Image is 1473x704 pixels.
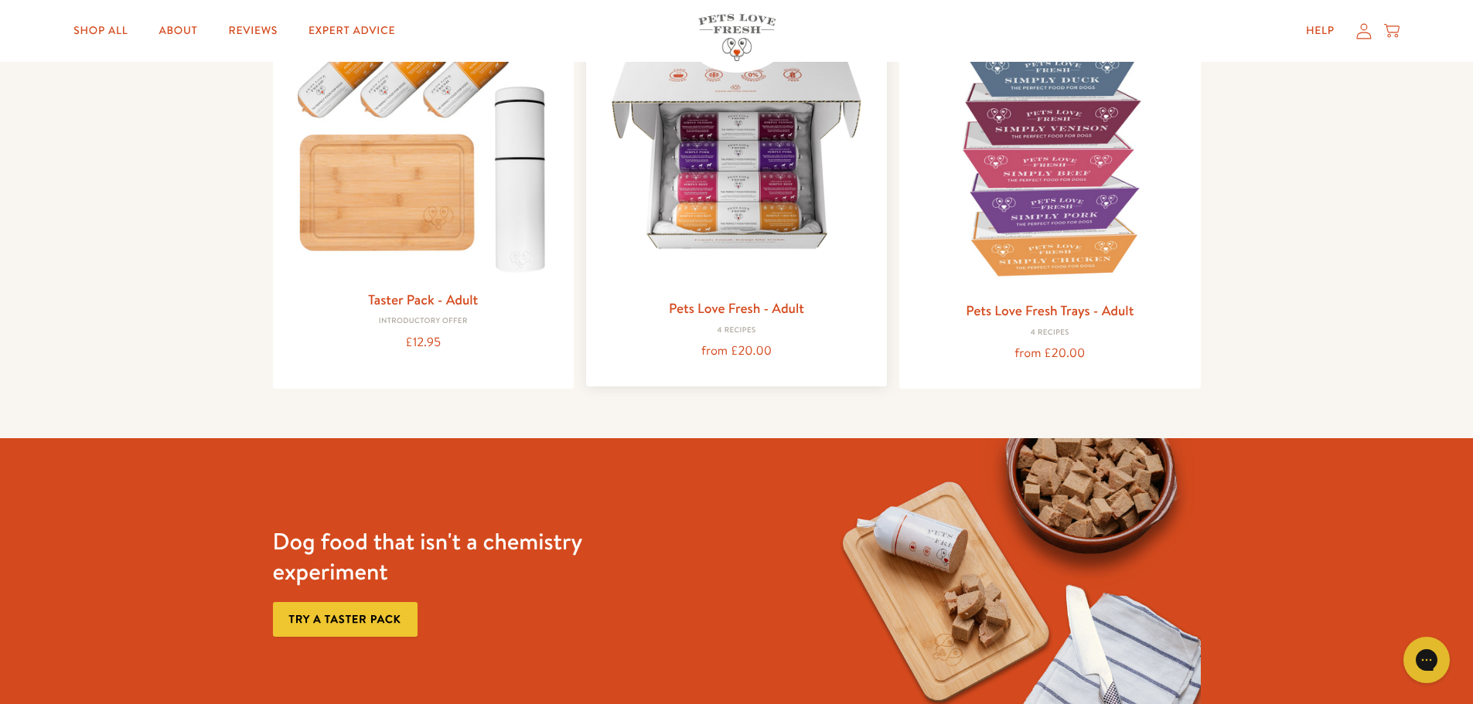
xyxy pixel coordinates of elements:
a: Try a taster pack [273,602,418,637]
img: Pets Love Fresh - Adult [598,14,875,290]
div: Introductory Offer [285,317,561,326]
img: Taster Pack - Adult [285,16,561,281]
a: Pets Love Fresh - Adult [669,298,804,318]
a: Taster Pack - Adult [368,290,478,309]
div: from £20.00 [598,341,875,362]
iframe: Gorgias live chat messenger [1396,631,1458,689]
a: Shop All [61,15,140,46]
div: £12.95 [285,332,561,353]
div: from £20.00 [912,343,1188,364]
div: 4 Recipes [598,326,875,335]
a: About [146,15,210,46]
a: Reviews [217,15,290,46]
div: 4 Recipes [912,328,1188,338]
img: Pets Love Fresh [698,14,776,61]
a: Expert Advice [296,15,407,46]
a: Pets Love Fresh Trays - Adult [966,301,1134,320]
img: Pets Love Fresh Trays - Adult [912,16,1188,292]
a: Help [1294,15,1347,46]
h3: Dog food that isn't a chemistry experiment [273,526,653,587]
